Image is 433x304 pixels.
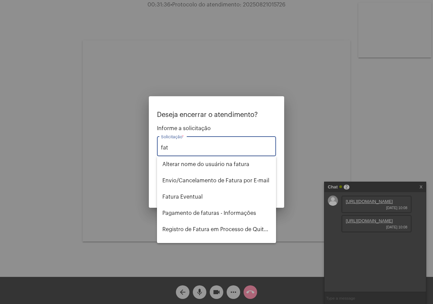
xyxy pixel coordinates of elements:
[162,221,271,238] span: Registro de Fatura em Processo de Quitação
[162,238,271,254] span: Solicitar 2a via da Fatura (Correio/[GEOGRAPHIC_DATA]/Email)
[157,125,276,131] span: Informe a solicitação
[162,189,271,205] span: Fatura Eventual
[161,145,272,151] input: Buscar solicitação
[162,156,271,173] span: Alterar nome do usuário na fatura
[157,111,276,119] p: Deseja encerrar o atendimento?
[162,173,271,189] span: Envio/Cancelamento de Fatura por E-mail
[162,205,271,221] span: Pagamento de faturas - Informações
